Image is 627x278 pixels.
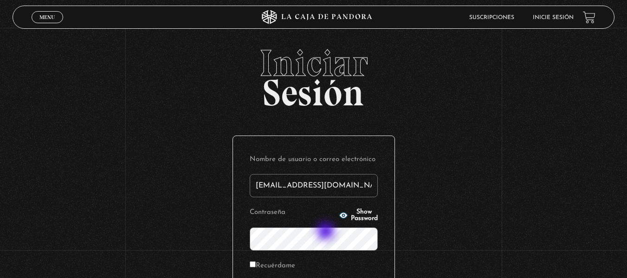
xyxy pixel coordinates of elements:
[339,209,378,222] button: Show Password
[250,259,295,273] label: Recuérdame
[469,15,514,20] a: Suscripciones
[583,11,595,23] a: View your shopping cart
[36,22,58,29] span: Cerrar
[351,209,378,222] span: Show Password
[250,261,256,267] input: Recuérdame
[13,45,614,104] h2: Sesión
[39,14,55,20] span: Menu
[13,45,614,82] span: Iniciar
[250,206,336,220] label: Contraseña
[250,153,378,167] label: Nombre de usuario o correo electrónico
[533,15,574,20] a: Inicie sesión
